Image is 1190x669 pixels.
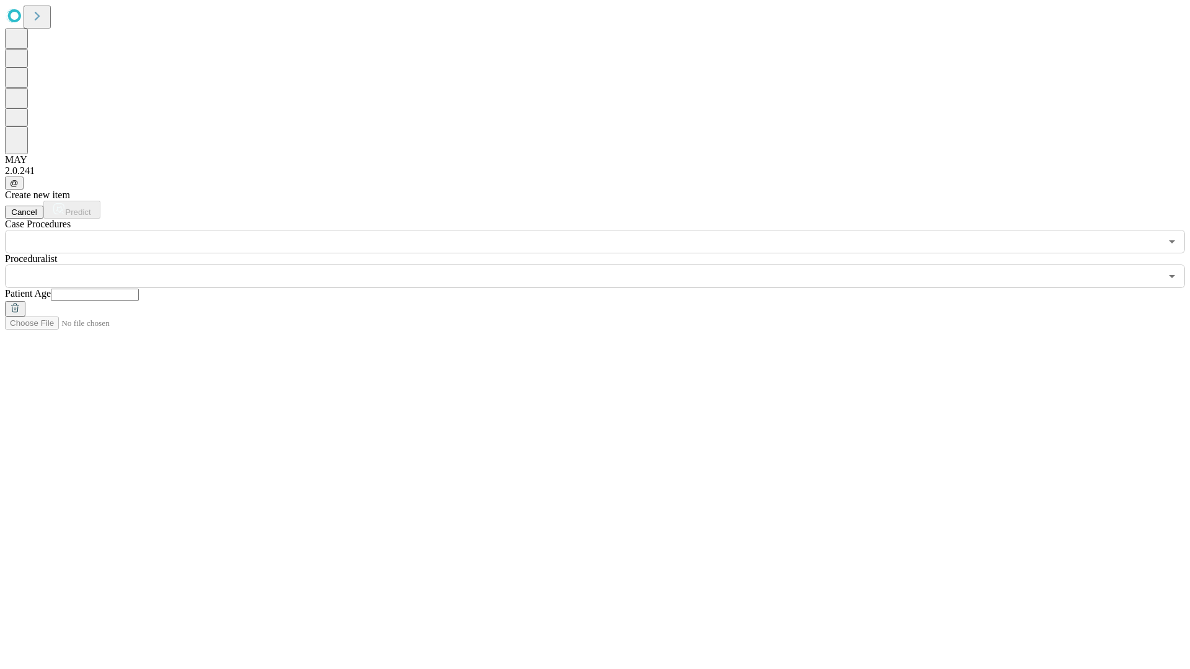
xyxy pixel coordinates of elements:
[5,165,1185,177] div: 2.0.241
[65,208,90,217] span: Predict
[43,201,100,219] button: Predict
[11,208,37,217] span: Cancel
[1163,268,1181,285] button: Open
[5,288,51,299] span: Patient Age
[5,154,1185,165] div: MAY
[5,206,43,219] button: Cancel
[5,190,70,200] span: Create new item
[5,177,24,190] button: @
[1163,233,1181,250] button: Open
[5,253,57,264] span: Proceduralist
[5,219,71,229] span: Scheduled Procedure
[10,178,19,188] span: @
